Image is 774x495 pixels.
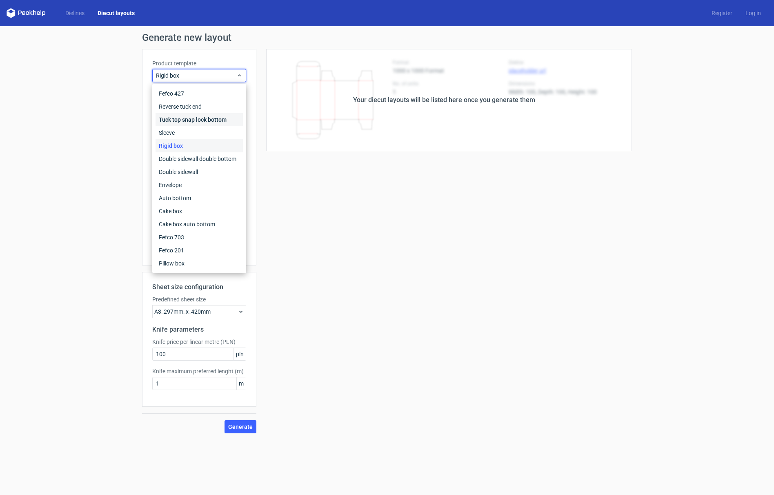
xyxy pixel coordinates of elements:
[59,9,91,17] a: Dielines
[156,87,243,100] div: Fefco 427
[156,244,243,257] div: Fefco 201
[91,9,141,17] a: Diecut layouts
[152,305,246,318] div: A3_297mm_x_420mm
[156,165,243,178] div: Double sidewall
[156,139,243,152] div: Rigid box
[236,377,246,390] span: m
[156,126,243,139] div: Sleeve
[228,424,253,430] span: Generate
[705,9,739,17] a: Register
[142,33,632,42] h1: Generate new layout
[156,100,243,113] div: Reverse tuck end
[152,282,246,292] h2: Sheet size configuration
[156,71,236,80] span: Rigid box
[353,95,535,105] div: Your diecut layouts will be listed here once you generate them
[225,420,256,433] button: Generate
[156,152,243,165] div: Double sidewall double bottom
[152,59,246,67] label: Product template
[156,113,243,126] div: Tuck top snap lock bottom
[739,9,767,17] a: Log in
[156,231,243,244] div: Fefco 703
[156,192,243,205] div: Auto bottom
[156,218,243,231] div: Cake box auto bottom
[156,178,243,192] div: Envelope
[234,348,246,360] span: pln
[152,338,246,346] label: Knife price per linear metre (PLN)
[152,295,246,303] label: Predefined sheet size
[156,257,243,270] div: Pillow box
[152,325,246,334] h2: Knife parameters
[152,367,246,375] label: Knife maximum preferred lenght (m)
[156,205,243,218] div: Cake box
